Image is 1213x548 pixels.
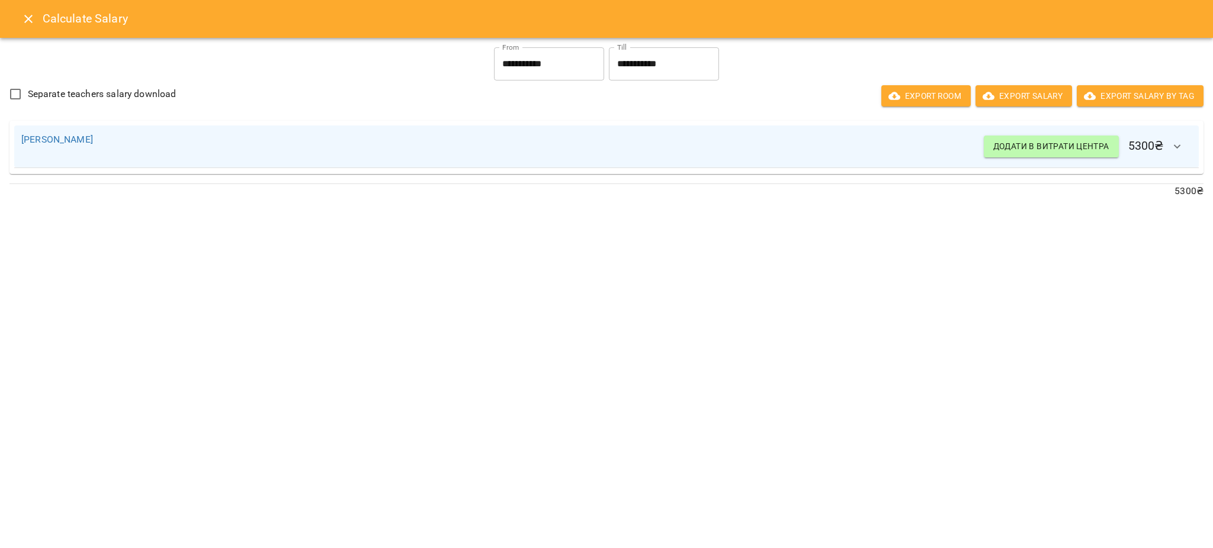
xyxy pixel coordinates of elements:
span: Separate teachers salary download [28,87,177,101]
span: Додати в витрати центра [993,139,1109,153]
button: Додати в витрати центра [984,136,1119,157]
span: Export Salary [985,89,1063,103]
h6: 5300 ₴ [984,133,1192,161]
button: Export Salary by Tag [1077,85,1204,107]
span: Export Salary by Tag [1086,89,1194,103]
p: 5300 ₴ [9,184,1204,198]
button: Export room [881,85,971,107]
button: Export Salary [975,85,1072,107]
button: Close [14,5,43,33]
a: [PERSON_NAME] [21,134,93,145]
span: Export room [891,89,961,103]
h6: Calculate Salary [43,9,1199,28]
